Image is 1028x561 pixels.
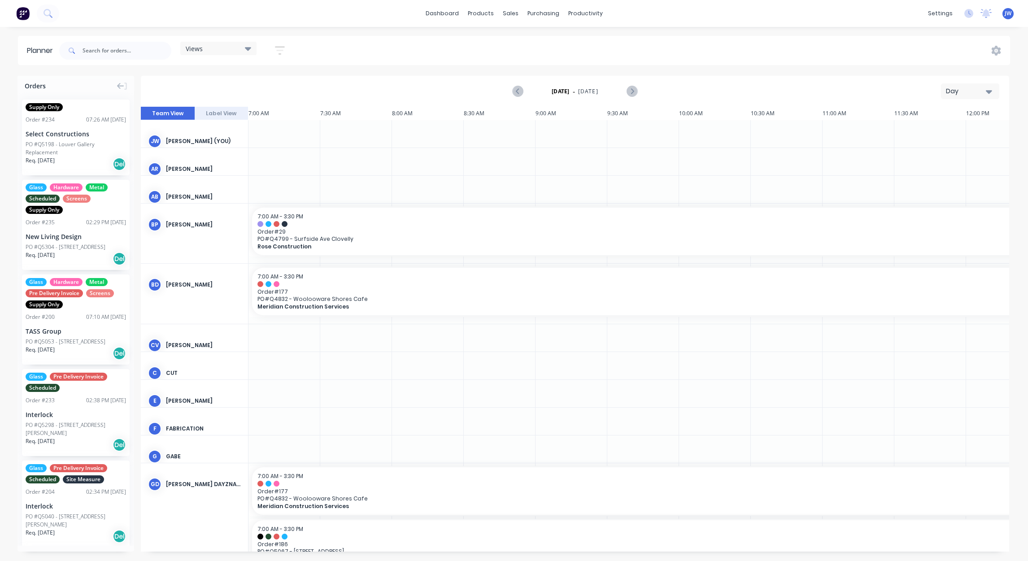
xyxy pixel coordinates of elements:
div: Interlock [26,501,126,511]
div: jw [148,135,161,148]
div: [PERSON_NAME] [166,165,241,173]
div: 9:30 AM [607,107,679,120]
div: 11:00 AM [823,107,894,120]
button: Label View [195,107,248,120]
a: dashboard [421,7,463,20]
span: Scheduled [26,195,60,203]
div: Del [113,438,126,452]
div: Del [113,252,126,265]
span: JW [1005,9,1011,17]
span: Metal [86,278,108,286]
div: sales [498,7,523,20]
div: AB [148,190,161,204]
span: Pre Delivery Invoice [50,373,107,381]
div: PO #Q5304 - [STREET_ADDRESS] [26,243,105,251]
div: Cv [148,339,161,352]
div: Cut [166,369,241,377]
span: Glass [26,464,47,472]
div: GD [148,478,161,491]
div: products [463,7,498,20]
div: 02:38 PM [DATE] [86,396,126,404]
div: AR [148,162,161,176]
div: 11:30 AM [894,107,966,120]
div: Del [113,347,126,360]
div: [PERSON_NAME] Dayznaya [166,480,241,488]
div: Del [113,530,126,543]
span: Req. [DATE] [26,251,55,259]
div: [PERSON_NAME] [166,281,241,289]
span: Glass [26,373,47,381]
span: Hardware [50,278,83,286]
div: [PERSON_NAME] [166,193,241,201]
div: G [148,450,161,463]
div: C [148,366,161,380]
div: 07:26 AM [DATE] [86,116,126,124]
div: 02:34 PM [DATE] [86,488,126,496]
div: settings [923,7,957,20]
span: 7:00 AM - 3:30 PM [257,273,303,280]
span: 7:00 AM - 3:30 PM [257,472,303,480]
div: Planner [27,45,57,56]
div: Order # 200 [26,313,55,321]
div: [PERSON_NAME] [166,397,241,405]
span: Scheduled [26,475,60,483]
span: Glass [26,183,47,191]
div: Order # 233 [26,396,55,404]
span: Screens [86,289,114,297]
span: Metal [86,183,108,191]
span: Hardware [50,183,83,191]
div: Select Constructions [26,129,126,139]
div: productivity [564,7,607,20]
span: Supply Only [26,206,63,214]
div: Fabrication [166,425,241,433]
div: PO #Q5040 - [STREET_ADDRESS][PERSON_NAME] [26,513,126,529]
button: Day [941,83,999,99]
span: 7:00 AM - 3:30 PM [257,525,303,533]
div: Day [946,87,987,96]
div: 02:29 PM [DATE] [86,218,126,226]
div: 7:00 AM [248,107,320,120]
span: [DATE] [578,87,598,96]
img: Factory [16,7,30,20]
div: [PERSON_NAME] (You) [166,137,241,145]
button: Team View [141,107,195,120]
span: Scheduled [26,384,60,392]
div: Gabe [166,452,241,461]
span: Orders [25,81,46,91]
div: PO #Q5298 - [STREET_ADDRESS][PERSON_NAME] [26,421,126,437]
div: BD [148,278,161,291]
div: 8:00 AM [392,107,464,120]
div: 07:10 AM [DATE] [86,313,126,321]
span: Req. [DATE] [26,346,55,354]
div: 9:00 AM [536,107,607,120]
div: [PERSON_NAME] [166,341,241,349]
div: F [148,422,161,435]
span: Req. [DATE] [26,529,55,537]
button: Previous page [513,86,523,97]
span: Screens [63,195,91,203]
div: PO #Q5053 - [STREET_ADDRESS] [26,338,105,346]
div: [PERSON_NAME] [166,221,241,229]
strong: [DATE] [552,87,570,96]
span: Views [186,44,203,53]
span: Supply Only [26,103,63,111]
div: Order # 235 [26,218,55,226]
div: E [148,394,161,408]
div: Del [113,157,126,171]
span: - [573,86,575,97]
div: PO #Q5198 - Louver Gallery Replacement [26,140,126,157]
span: Req. [DATE] [26,157,55,165]
div: bp [148,218,161,231]
div: 8:30 AM [464,107,536,120]
span: Pre Delivery Invoice [26,289,83,297]
div: 10:30 AM [751,107,823,120]
div: 7:30 AM [320,107,392,120]
span: Supply Only [26,300,63,309]
span: Req. [DATE] [26,437,55,445]
span: Pre Delivery Invoice [50,464,107,472]
div: Order # 204 [26,488,55,496]
button: Next page [627,86,637,97]
div: 10:00 AM [679,107,751,120]
div: Interlock [26,410,126,419]
span: Glass [26,278,47,286]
